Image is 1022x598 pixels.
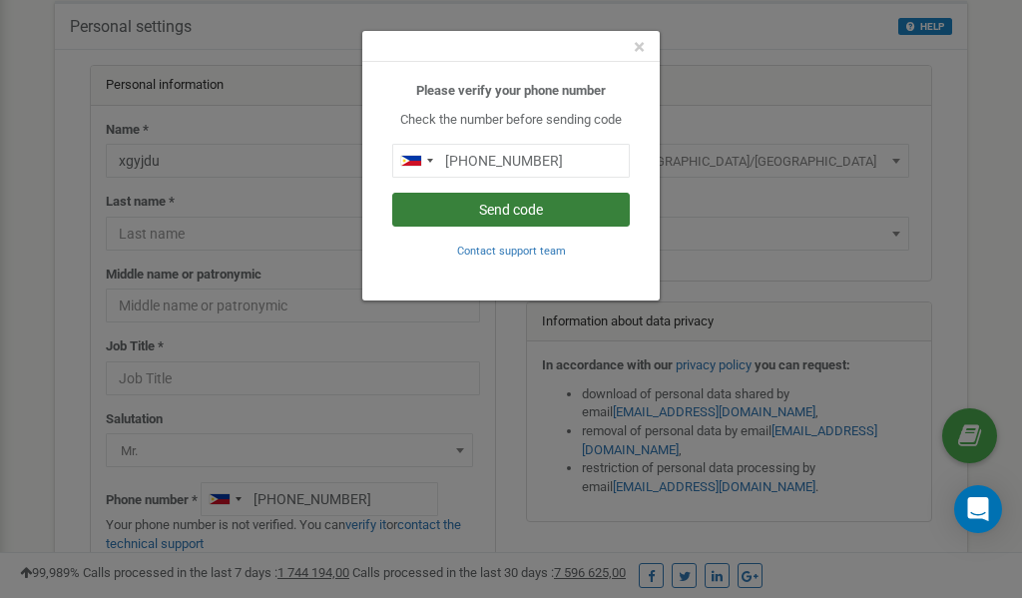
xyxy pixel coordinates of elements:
[416,83,606,98] b: Please verify your phone number
[393,145,439,177] div: Telephone country code
[392,144,630,178] input: 0905 123 4567
[457,245,566,258] small: Contact support team
[392,193,630,227] button: Send code
[392,111,630,130] p: Check the number before sending code
[457,243,566,258] a: Contact support team
[634,37,645,58] button: Close
[954,485,1002,533] div: Open Intercom Messenger
[634,35,645,59] span: ×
